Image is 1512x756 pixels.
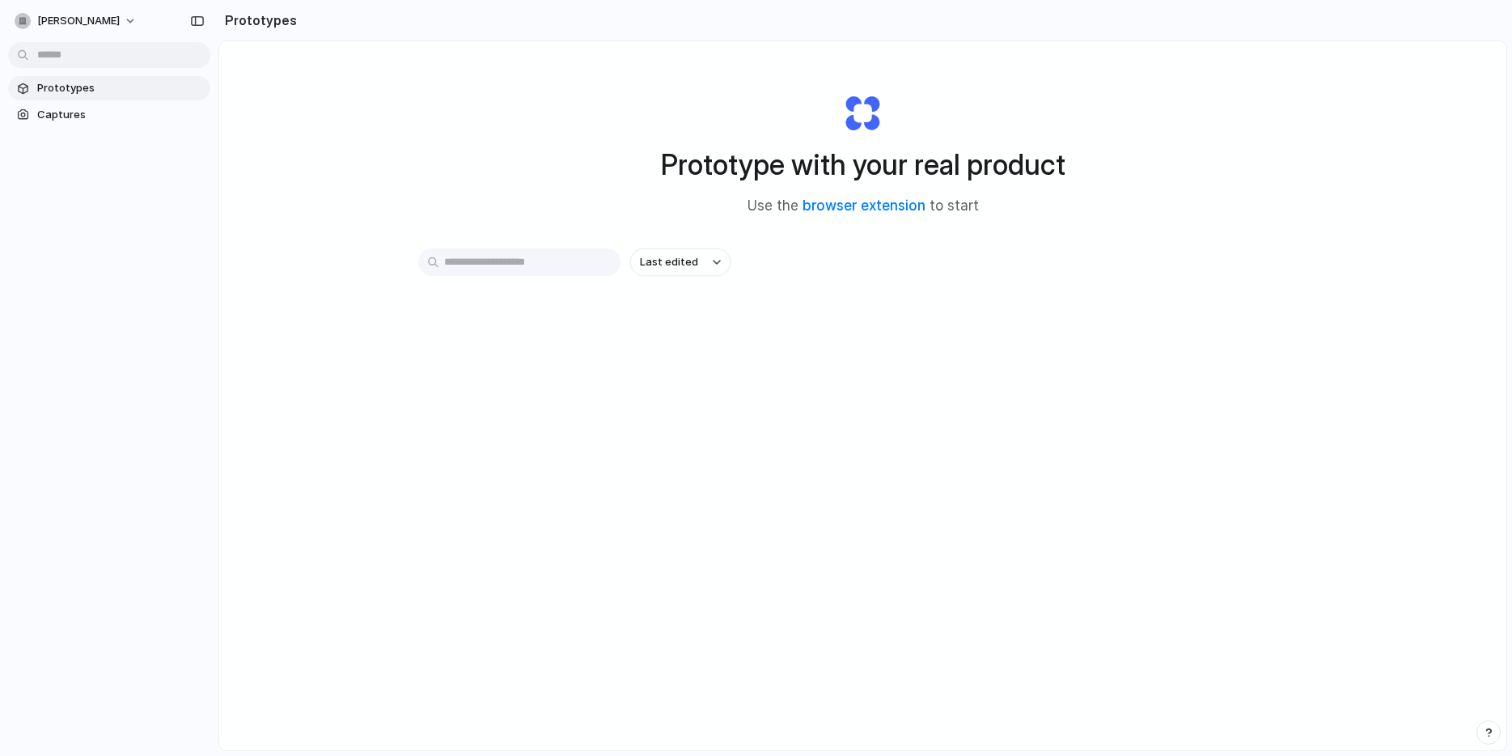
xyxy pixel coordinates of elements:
h2: Prototypes [218,11,297,30]
button: [PERSON_NAME] [8,8,145,34]
span: Last edited [640,254,698,270]
span: Captures [37,107,204,123]
button: Last edited [630,248,731,276]
span: Prototypes [37,80,204,96]
span: Use the to start [748,196,979,217]
a: Captures [8,103,210,127]
h1: Prototype with your real product [661,143,1065,186]
a: Prototypes [8,76,210,100]
span: [PERSON_NAME] [37,13,120,29]
a: browser extension [803,197,925,214]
